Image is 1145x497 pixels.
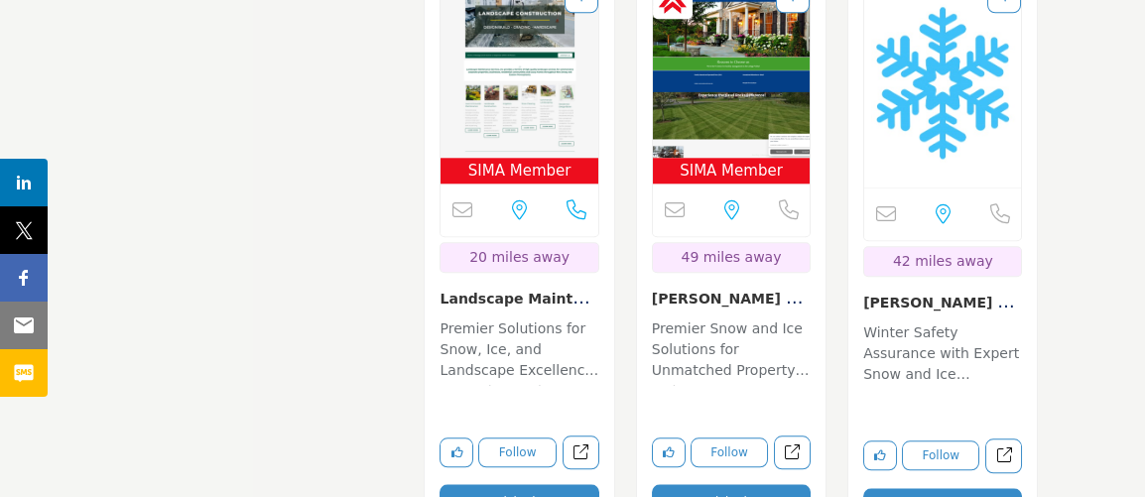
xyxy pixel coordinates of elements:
a: Open amato-landscape-contractors-llc in new tab [985,438,1022,473]
span: SIMA Member [657,160,806,183]
p: Winter Safety Assurance with Expert Snow and Ice Management Solutions [PERSON_NAME] Landscape Con... [863,322,1022,389]
a: Open landscape-maintenance-services-inc in new tab [563,435,599,470]
button: Follow [478,437,556,467]
h3: Amato Landscape Contractors, LLC [863,292,1022,312]
a: Winter Safety Assurance with Expert Snow and Ice Management Solutions [PERSON_NAME] Landscape Con... [863,317,1022,389]
span: 20 miles away [469,249,570,265]
button: Like listing [863,440,897,470]
button: Like listing [440,437,473,467]
button: Follow [691,437,768,467]
h3: Landscape Maintenance Services Inc. [440,288,598,309]
h3: Kasel Rocks Landscape Company [652,288,811,309]
a: Open kasel-rocks-landscape-company in new tab [774,435,811,470]
button: Like listing [652,437,686,467]
button: Follow [902,440,979,470]
a: Premier Solutions for Snow, Ice, and Landscape Excellence Operating at the forefront of snow and ... [440,313,598,385]
span: 49 miles away [682,249,782,265]
p: Premier Snow and Ice Solutions for Unmatched Property Maintenance Across [GEOGRAPHIC_DATA][US_STA... [652,318,811,385]
span: SIMA Member [445,160,593,183]
p: Premier Solutions for Snow, Ice, and Landscape Excellence Operating at the forefront of snow and ... [440,318,598,385]
span: 42 miles away [893,253,993,269]
a: Premier Snow and Ice Solutions for Unmatched Property Maintenance Across [GEOGRAPHIC_DATA][US_STA... [652,313,811,385]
